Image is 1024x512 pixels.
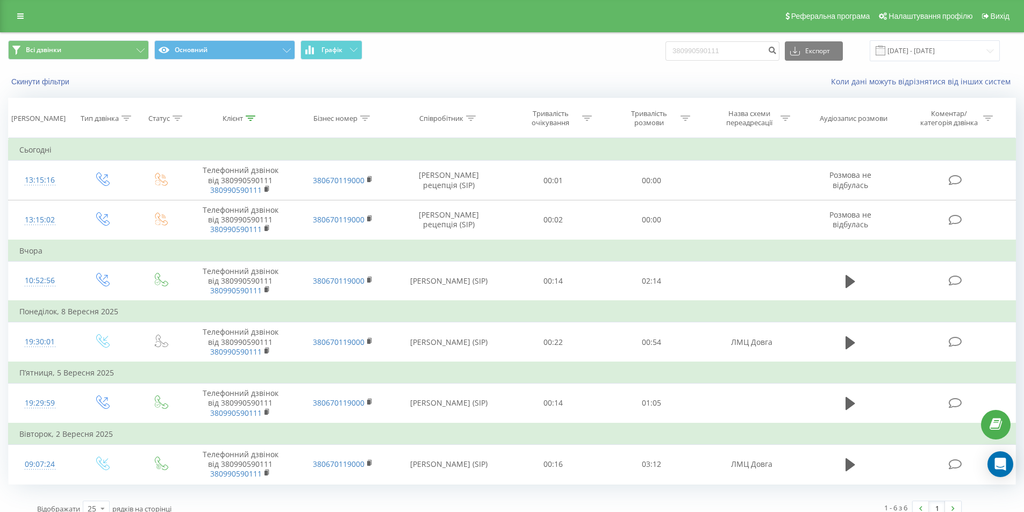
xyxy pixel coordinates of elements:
a: 380990590111 [210,408,262,418]
div: Клієнт [223,114,243,123]
div: 13:15:02 [19,210,61,230]
a: 380990590111 [210,347,262,357]
span: Реферальна програма [791,12,870,20]
td: [PERSON_NAME] рецепція (SIP) [394,200,504,240]
td: Телефонний дзвінок від 380990590111 [189,444,291,484]
td: 00:16 [504,444,603,484]
a: 380670119000 [313,175,364,185]
div: 19:29:59 [19,393,61,414]
span: Графік [321,46,342,54]
td: [PERSON_NAME] (SIP) [394,322,504,362]
td: ЛМЦ Довга [700,444,803,484]
td: [PERSON_NAME] рецепція (SIP) [394,161,504,200]
a: 380670119000 [313,337,364,347]
span: Розмова не відбулась [829,170,871,190]
a: 380990590111 [210,285,262,295]
button: Графік [300,40,362,60]
div: Тривалість очікування [522,109,579,127]
div: Open Intercom Messenger [987,451,1013,477]
div: 09:07:24 [19,454,61,475]
div: Аудіозапис розмови [820,114,887,123]
button: Всі дзвінки [8,40,149,60]
td: Телефонний дзвінок від 380990590111 [189,322,291,362]
a: 380670119000 [313,276,364,286]
input: Пошук за номером [665,41,779,61]
td: Телефонний дзвінок від 380990590111 [189,261,291,301]
td: Телефонний дзвінок від 380990590111 [189,384,291,423]
div: Тип дзвінка [81,114,119,123]
button: Основний [154,40,295,60]
div: Співробітник [419,114,463,123]
a: Коли дані можуть відрізнятися вiд інших систем [831,76,1016,86]
td: П’ятниця, 5 Вересня 2025 [9,362,1016,384]
div: Бізнес номер [313,114,357,123]
td: 00:00 [603,200,701,240]
span: Розмова не відбулась [829,210,871,229]
td: [PERSON_NAME] (SIP) [394,384,504,423]
td: Телефонний дзвінок від 380990590111 [189,161,291,200]
a: 380990590111 [210,185,262,195]
div: 19:30:01 [19,331,61,352]
td: 01:05 [603,384,701,423]
a: 380670119000 [313,214,364,225]
div: Назва схеми переадресації [720,109,778,127]
td: Понеділок, 8 Вересня 2025 [9,301,1016,322]
td: 00:14 [504,384,603,423]
a: 380990590111 [210,468,262,479]
td: 00:54 [603,322,701,362]
div: Коментар/категорія дзвінка [918,109,980,127]
a: 380670119000 [313,398,364,408]
td: 00:22 [504,322,603,362]
td: [PERSON_NAME] (SIP) [394,444,504,484]
a: 380990590111 [210,224,262,234]
td: Вівторок, 2 Вересня 2025 [9,423,1016,445]
button: Скинути фільтри [8,77,75,86]
span: Налаштування профілю [889,12,972,20]
span: Всі дзвінки [26,46,61,54]
div: 10:52:56 [19,270,61,291]
td: ЛМЦ Довга [700,322,803,362]
td: 00:01 [504,161,603,200]
td: 00:00 [603,161,701,200]
div: [PERSON_NAME] [11,114,66,123]
span: Вихід [991,12,1009,20]
td: 00:14 [504,261,603,301]
div: Тривалість розмови [620,109,678,127]
td: [PERSON_NAME] (SIP) [394,261,504,301]
a: 380670119000 [313,459,364,469]
td: Сьогодні [9,139,1016,161]
td: Вчора [9,240,1016,262]
td: Телефонний дзвінок від 380990590111 [189,200,291,240]
td: 00:02 [504,200,603,240]
td: 02:14 [603,261,701,301]
div: 13:15:16 [19,170,61,191]
div: Статус [148,114,170,123]
button: Експорт [785,41,843,61]
td: 03:12 [603,444,701,484]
